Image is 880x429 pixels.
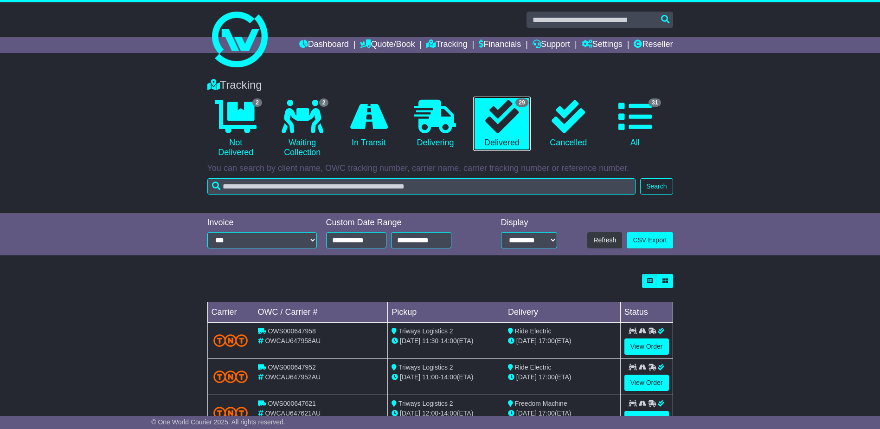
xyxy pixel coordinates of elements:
[640,178,673,195] button: Search
[501,218,557,228] div: Display
[265,409,321,417] span: OWCAU647621AU
[620,302,673,323] td: Status
[388,302,504,323] td: Pickup
[627,232,673,248] a: CSV Export
[508,409,617,418] div: (ETA)
[207,97,264,161] a: 2 Not Delivered
[539,337,555,344] span: 17:00
[268,364,316,371] span: OWS000647952
[473,97,530,151] a: 29 Delivered
[606,97,663,151] a: 31 All
[422,373,438,381] span: 11:00
[400,373,420,381] span: [DATE]
[274,97,331,161] a: 2 Waiting Collection
[422,337,438,344] span: 11:30
[624,411,669,427] a: View Order
[213,334,248,347] img: TNT_Domestic.png
[207,163,673,174] p: You can search by client name, OWC tracking number, carrier name, carrier tracking number or refe...
[624,338,669,355] a: View Order
[207,302,254,323] td: Carrier
[508,372,617,382] div: (ETA)
[252,98,262,107] span: 2
[151,418,285,426] span: © One World Courier 2025. All rights reserved.
[254,302,388,323] td: OWC / Carrier #
[265,373,321,381] span: OWCAU647952AU
[265,337,321,344] span: OWCAU647958AU
[392,372,500,382] div: - (ETA)
[515,327,552,335] span: Ride Electric
[360,37,415,53] a: Quote/Book
[508,336,617,346] div: (ETA)
[516,373,537,381] span: [DATE]
[398,327,453,335] span: Triways Logistics 2
[422,409,438,417] span: 12:00
[398,400,453,407] span: Triways Logistics 2
[479,37,521,53] a: Financials
[392,409,500,418] div: - (ETA)
[533,37,570,53] a: Support
[515,98,528,107] span: 29
[213,370,248,383] img: TNT_Domestic.png
[400,409,420,417] span: [DATE]
[400,337,420,344] span: [DATE]
[326,218,475,228] div: Custom Date Range
[398,364,453,371] span: Triways Logistics 2
[539,373,555,381] span: 17:00
[634,37,673,53] a: Reseller
[540,97,597,151] a: Cancelled
[441,409,457,417] span: 14:00
[319,98,329,107] span: 2
[203,78,678,92] div: Tracking
[539,409,555,417] span: 17:00
[407,97,464,151] a: Delivering
[504,302,620,323] td: Delivery
[268,400,316,407] span: OWS000647621
[340,97,397,151] a: In Transit
[516,409,537,417] span: [DATE]
[515,400,567,407] span: Freedom Machine
[582,37,623,53] a: Settings
[441,337,457,344] span: 14:00
[649,98,661,107] span: 31
[516,337,537,344] span: [DATE]
[515,364,552,371] span: Ride Electric
[587,232,622,248] button: Refresh
[441,373,457,381] span: 14:00
[299,37,349,53] a: Dashboard
[213,407,248,419] img: TNT_Domestic.png
[392,336,500,346] div: - (ETA)
[268,327,316,335] span: OWS000647958
[426,37,467,53] a: Tracking
[624,375,669,391] a: View Order
[207,218,317,228] div: Invoice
